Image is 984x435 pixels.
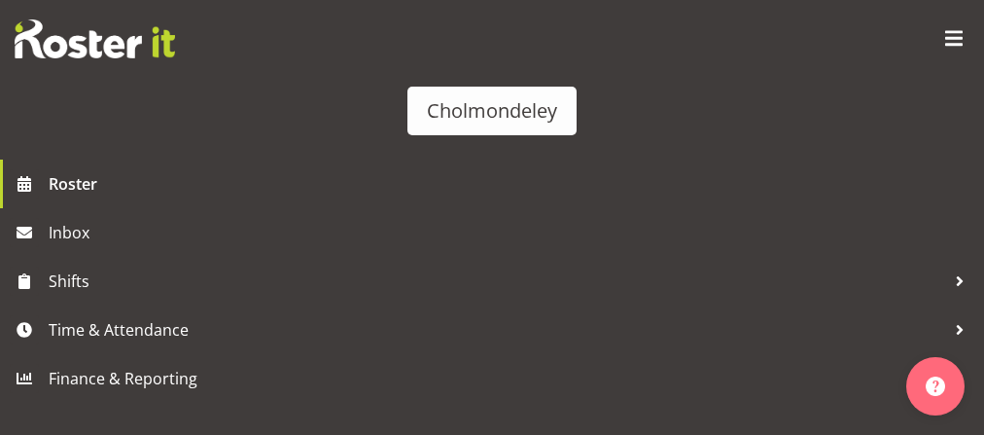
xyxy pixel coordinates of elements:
span: Inbox [49,218,974,247]
span: Finance & Reporting [49,364,945,393]
span: Time & Attendance [49,315,945,344]
span: Roster [49,169,974,199]
img: help-xxl-2.png [926,377,945,396]
span: Shifts [49,267,945,296]
img: Rosterit website logo [15,19,175,58]
div: Cholmondeley [427,96,557,126]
